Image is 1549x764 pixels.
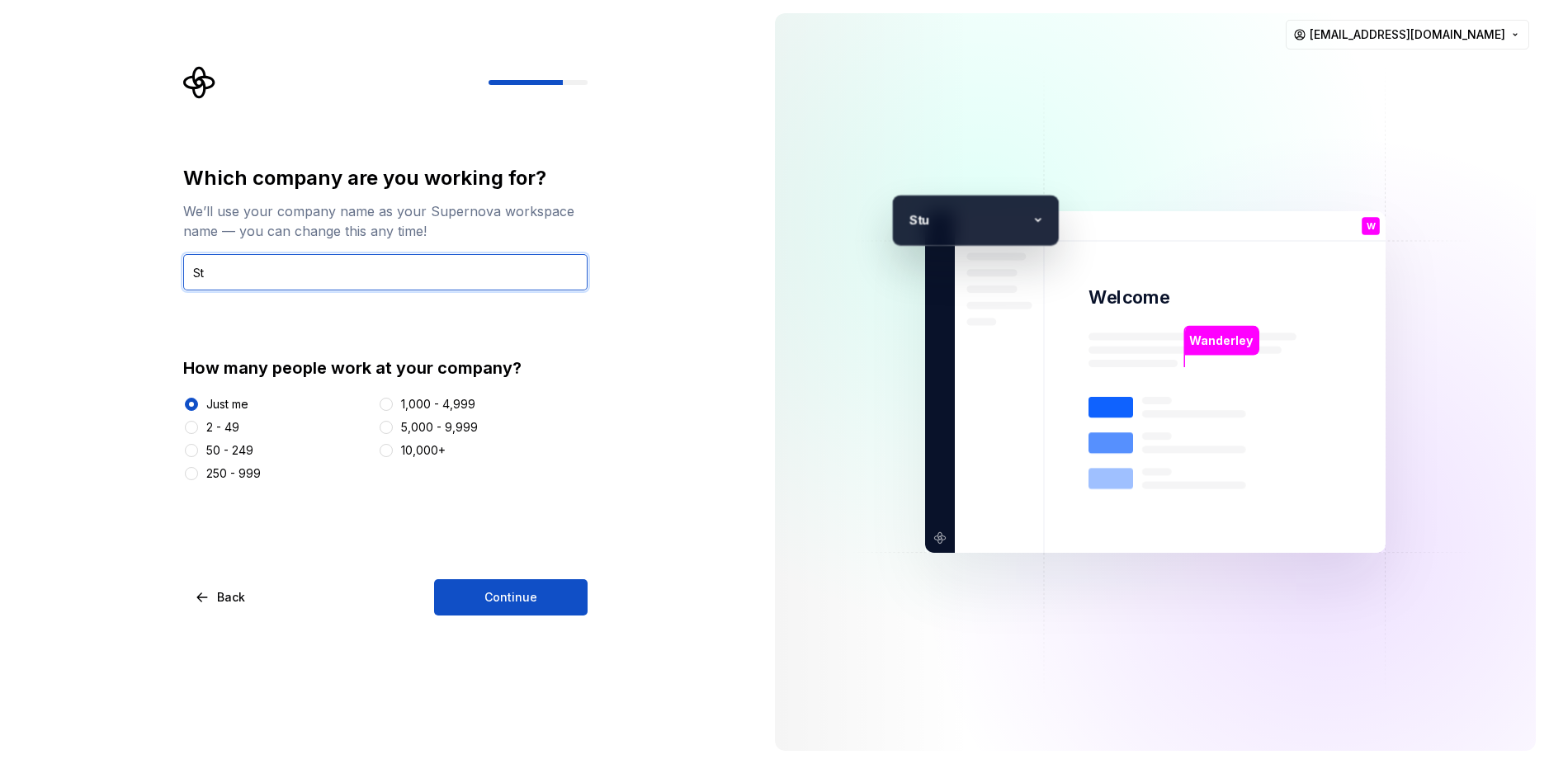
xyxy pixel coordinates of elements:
[217,589,245,606] span: Back
[206,465,261,482] div: 250 - 999
[183,254,588,290] input: Company name
[401,442,446,459] div: 10,000+
[206,396,248,413] div: Just me
[1366,222,1375,231] p: W
[183,201,588,241] div: We’ll use your company name as your Supernova workspace name — you can change this any time!
[401,396,475,413] div: 1,000 - 4,999
[206,442,253,459] div: 50 - 249
[1189,332,1253,350] p: Wanderley
[183,579,259,615] button: Back
[1089,285,1169,309] p: Welcome
[206,419,239,436] div: 2 - 49
[183,356,588,380] div: How many people work at your company?
[434,579,588,615] button: Continue
[917,210,1025,230] p: tu
[900,210,917,230] p: S
[183,165,588,191] div: Which company are you working for?
[1310,26,1505,43] span: [EMAIL_ADDRESS][DOMAIN_NAME]
[1286,20,1529,50] button: [EMAIL_ADDRESS][DOMAIN_NAME]
[401,419,478,436] div: 5,000 - 9,999
[484,589,537,606] span: Continue
[183,66,216,99] svg: Supernova Logo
